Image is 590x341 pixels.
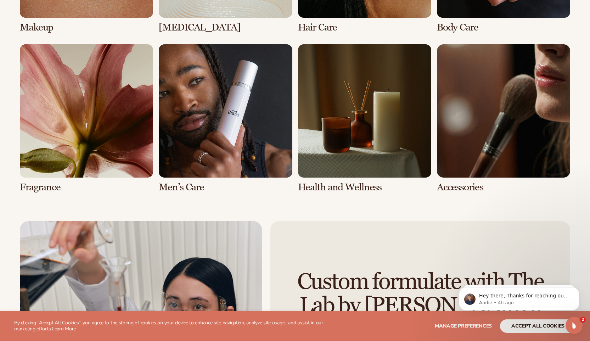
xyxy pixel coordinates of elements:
[435,319,492,333] button: Manage preferences
[448,272,590,322] iframe: Intercom notifications message
[437,22,570,33] h3: Body Care
[435,323,492,329] span: Manage preferences
[580,317,586,323] span: 2
[20,22,153,33] h3: Makeup
[14,320,342,332] p: By clicking "Accept All Cookies", you agree to the storing of cookies on your device to enhance s...
[226,3,239,16] div: Close
[566,317,583,334] iframe: Intercom live chat
[159,22,292,33] h3: [MEDICAL_DATA]
[298,22,431,33] h3: Hair Care
[298,44,431,193] div: 7 / 8
[5,3,18,16] button: go back
[159,44,292,193] div: 6 / 8
[20,44,153,193] div: 5 / 8
[500,319,576,333] button: accept all cookies
[437,44,570,193] div: 8 / 8
[290,270,550,318] h2: Custom formulate with The Lab by [PERSON_NAME]
[213,3,226,16] button: Collapse window
[52,325,76,332] a: Learn More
